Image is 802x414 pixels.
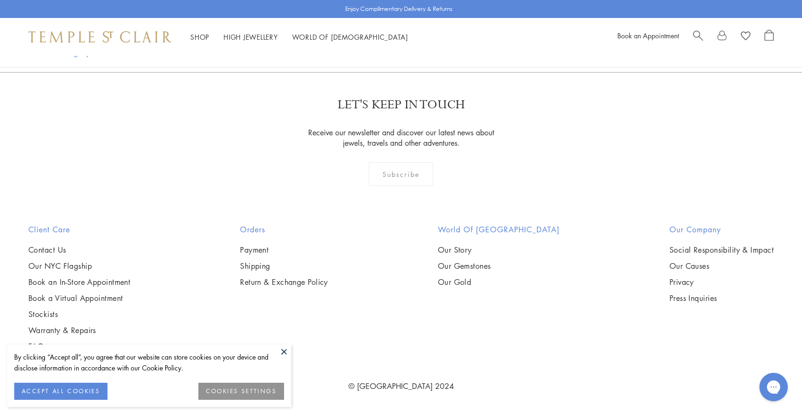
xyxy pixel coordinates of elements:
[240,261,328,271] a: Shipping
[438,245,560,255] a: Our Story
[28,341,130,352] a: FAQs
[28,245,130,255] a: Contact Us
[669,245,774,255] a: Social Responsibility & Impact
[28,261,130,271] a: Our NYC Flagship
[190,31,408,43] nav: Main navigation
[438,224,560,235] h2: World of [GEOGRAPHIC_DATA]
[617,31,679,40] a: Book an Appointment
[240,277,328,287] a: Return & Exchange Policy
[28,293,130,303] a: Book a Virtual Appointment
[755,370,793,405] iframe: Gorgias live chat messenger
[369,162,434,186] div: Subscribe
[765,30,774,44] a: Open Shopping Bag
[438,261,560,271] a: Our Gemstones
[693,30,703,44] a: Search
[669,277,774,287] a: Privacy
[28,224,130,235] h2: Client Care
[305,127,497,148] p: Receive our newsletter and discover our latest news about jewels, travels and other adventures.
[669,261,774,271] a: Our Causes
[240,245,328,255] a: Payment
[28,31,171,43] img: Temple St. Clair
[198,383,284,400] button: COOKIES SETTINGS
[28,325,130,335] a: Warranty & Repairs
[669,293,774,303] a: Press Inquiries
[14,352,284,373] div: By clicking “Accept all”, you agree that our website can store cookies on your device and disclos...
[741,30,750,44] a: View Wishlist
[348,381,454,391] a: © [GEOGRAPHIC_DATA] 2024
[14,383,107,400] button: ACCEPT ALL COOKIES
[669,224,774,235] h2: Our Company
[28,277,130,287] a: Book an In-Store Appointment
[292,32,408,42] a: World of [DEMOGRAPHIC_DATA]World of [DEMOGRAPHIC_DATA]
[338,97,465,113] p: LET'S KEEP IN TOUCH
[345,4,453,14] p: Enjoy Complimentary Delivery & Returns
[190,32,209,42] a: ShopShop
[240,224,328,235] h2: Orders
[28,309,130,319] a: Stockists
[438,277,560,287] a: Our Gold
[223,32,278,42] a: High JewelleryHigh Jewellery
